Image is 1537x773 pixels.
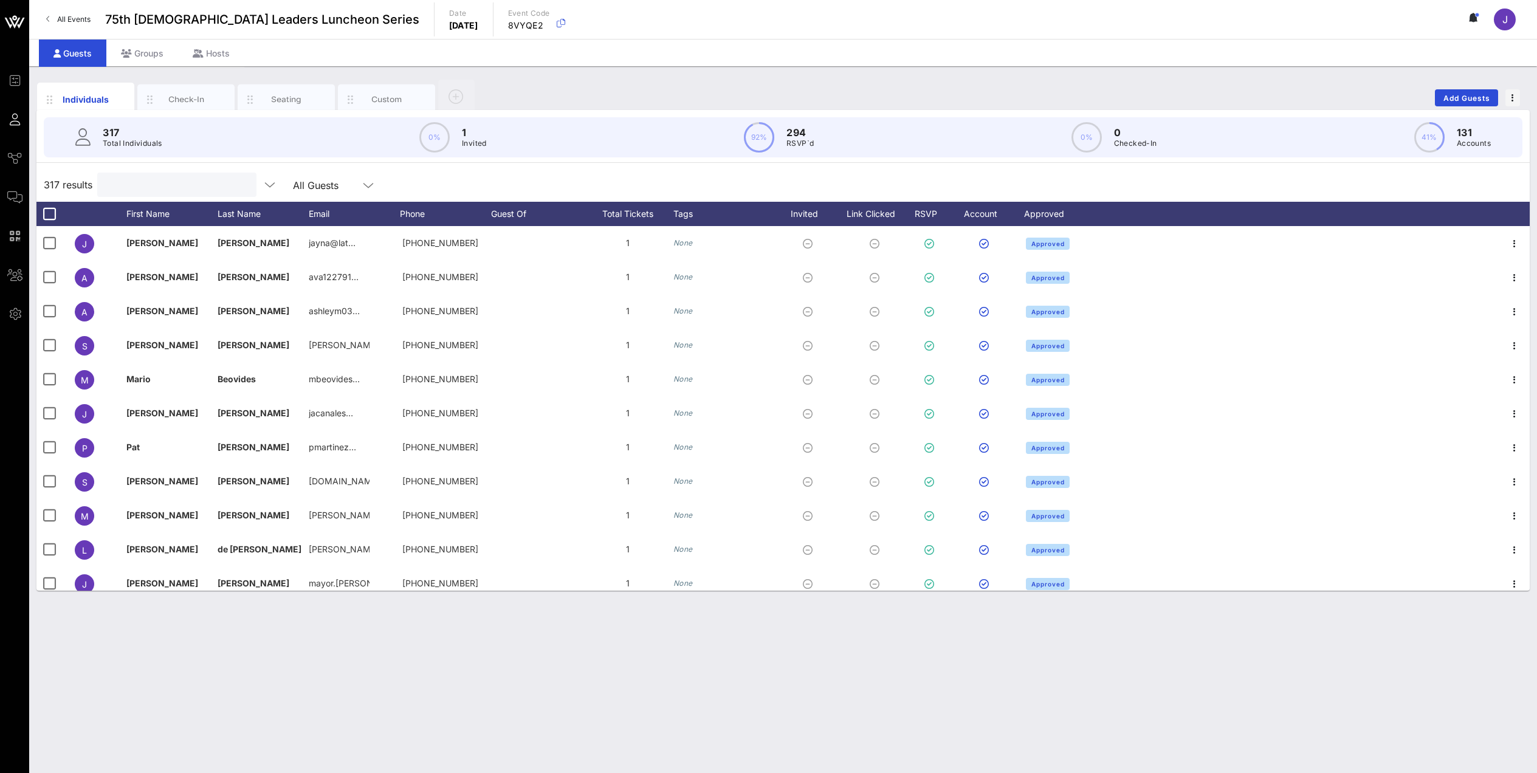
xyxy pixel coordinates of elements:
p: [PERSON_NAME]@t… [309,498,370,532]
div: Approved [1020,202,1081,226]
span: Approved [1031,512,1064,520]
span: Approved [1031,274,1064,281]
div: 1 [582,328,673,362]
span: [PERSON_NAME] [218,578,289,588]
p: [DOMAIN_NAME]… [309,464,370,498]
p: [PERSON_NAME]… [309,328,370,362]
span: +15129684884 [402,340,478,350]
div: Hosts [178,40,244,67]
span: +17863519976 [402,374,478,384]
span: Approved [1031,342,1064,349]
button: Approved [1026,578,1070,590]
div: Account [953,202,1020,226]
span: [PERSON_NAME] [218,442,289,452]
span: [PERSON_NAME] [126,408,198,418]
span: L [82,545,87,555]
p: 294 [786,125,814,140]
p: 131 [1457,125,1491,140]
span: de [PERSON_NAME] [218,544,301,554]
span: [PERSON_NAME] [218,238,289,248]
span: [PERSON_NAME] [126,272,198,282]
i: None [673,442,693,452]
span: Approved [1031,478,1064,486]
span: 75th [DEMOGRAPHIC_DATA] Leaders Luncheon Series [105,10,419,29]
div: 1 [582,464,673,498]
span: P [82,443,88,453]
span: [PERSON_NAME] [218,272,289,282]
span: Pat [126,442,140,452]
span: [PERSON_NAME] [218,476,289,486]
div: All Guests [293,180,339,191]
p: 1 [462,125,487,140]
p: Invited [462,137,487,149]
span: Mario [126,374,151,384]
span: +15127792652 [402,272,478,282]
div: Email [309,202,400,226]
span: [PERSON_NAME] [218,306,289,316]
span: A [81,307,88,317]
span: S [82,477,88,487]
div: 1 [582,566,673,600]
button: Approved [1026,544,1070,556]
div: Custom [360,94,414,105]
p: [DATE] [449,19,478,32]
p: 317 [103,125,162,140]
span: 317 results [44,177,92,192]
i: None [673,510,693,520]
span: Approved [1031,580,1064,588]
span: [PERSON_NAME] [126,340,198,350]
p: mayor.[PERSON_NAME]… [309,566,370,600]
i: None [673,579,693,588]
i: None [673,545,693,554]
span: Approved [1031,546,1064,554]
span: A [81,273,88,283]
span: J [82,579,87,589]
span: [PERSON_NAME] [126,578,198,588]
div: Invited [777,202,844,226]
p: 0 [1114,125,1157,140]
div: 1 [582,294,673,328]
p: Total Individuals [103,137,162,149]
div: First Name [126,202,218,226]
p: ashleym03… [309,294,360,328]
div: Individuals [59,93,113,106]
i: None [673,408,693,417]
button: Add Guests [1435,89,1498,106]
div: Total Tickets [582,202,673,226]
div: 1 [582,396,673,430]
p: pmartinez… [309,430,356,464]
i: None [673,238,693,247]
span: +13104367738 [402,238,478,248]
p: ava122791… [309,260,359,294]
p: mbeovides… [309,362,360,396]
div: 1 [582,532,673,566]
i: None [673,272,693,281]
button: Approved [1026,510,1070,522]
button: Approved [1026,476,1070,488]
p: Checked-In [1114,137,1157,149]
div: Check-In [159,94,213,105]
span: Approved [1031,376,1064,383]
p: Event Code [508,7,550,19]
p: Date [449,7,478,19]
span: +12103186788 [402,476,478,486]
span: [PERSON_NAME] [218,510,289,520]
span: Approved [1031,240,1064,247]
button: Approved [1026,272,1070,284]
p: jayna@lat… [309,226,356,260]
span: [PERSON_NAME] [126,510,198,520]
i: None [673,306,693,315]
span: [PERSON_NAME] [126,544,198,554]
span: +17148898060 [402,510,478,520]
span: J [82,239,87,249]
span: J [1502,13,1508,26]
button: Approved [1026,442,1070,454]
span: Approved [1031,308,1064,315]
span: S [82,341,88,351]
span: M [81,375,89,385]
button: Approved [1026,408,1070,420]
i: None [673,374,693,383]
button: Approved [1026,374,1070,386]
div: 1 [582,260,673,294]
span: [PERSON_NAME] [126,476,198,486]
